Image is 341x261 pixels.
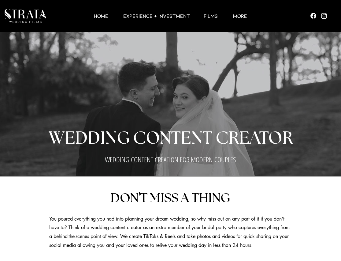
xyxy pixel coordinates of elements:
[110,192,139,205] span: DON
[49,216,290,248] span: You poured everything you had into planning your dream wedding, so why miss out on any part of it...
[48,130,293,147] span: WEDDING CONTENT CREATOR
[120,12,193,20] p: EXPERIENCE + INVESTMENT
[58,12,283,20] nav: Site
[196,12,225,20] a: Films
[230,12,250,20] p: More
[5,9,46,23] img: LUX STRATA TEST_edited.png
[309,12,328,20] ul: Social Bar
[86,12,116,20] a: HOME
[139,190,140,206] span: '
[91,12,111,20] p: HOME
[201,12,221,20] p: Films
[140,192,230,205] span: T MISS A THING
[105,154,236,165] span: WEDDING CONTENT CREATION FOR MODERN COUPLES
[116,12,196,20] a: EXPERIENCE + INVESTMENT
